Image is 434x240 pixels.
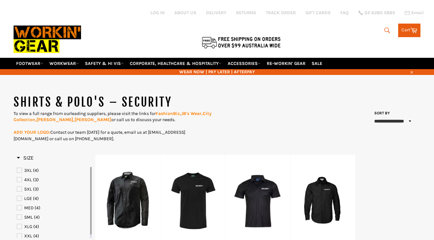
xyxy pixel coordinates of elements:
[33,233,39,239] span: (4)
[236,10,256,16] a: RETURNS
[33,168,39,173] span: (4)
[17,214,89,221] a: SML
[33,177,39,183] span: (3)
[24,186,32,192] span: 5XL
[14,21,81,57] img: Workin Gear leaders in Workwear, Safety Boots, PPE, Uniforms. Australia's No.1 in Workwear
[150,10,165,16] a: Log in
[14,130,185,141] span: Contact our team [DATE] for a quote, email us at [EMAIL_ADDRESS][DOMAIN_NAME] or call us on [PHON...
[17,204,89,212] a: MED
[17,176,89,183] a: 4XL
[34,214,40,220] span: (4)
[174,10,196,16] a: ABOUT US
[75,117,111,122] a: [PERSON_NAME]
[24,214,33,220] span: SML
[206,10,226,16] a: DELIVERY
[127,58,224,69] a: CORPORATE, HEALTHCARE & HOSPITALITY
[340,10,349,16] a: FAQ
[405,10,424,16] a: Email
[411,11,424,15] span: Email
[14,58,46,69] a: FOOTWEAR
[14,110,217,123] p: leading suppliers, please visit the links for or call us to discuss your needs.
[14,111,212,122] span: , , , ,
[47,58,81,69] a: WORKWEAR
[358,11,395,15] a: 02 6280 5885
[14,130,50,135] strong: ADD YOUR LOGO:
[24,205,34,211] span: MED
[35,205,40,211] span: (4)
[372,110,390,116] label: Sort by
[24,196,32,201] span: LGE
[156,111,173,116] a: Fashion
[17,233,89,240] a: XXL
[398,24,420,37] a: Cart
[17,167,89,174] a: 3XL
[24,224,32,229] span: XLG
[365,11,395,15] span: 02 6280 5885
[17,186,89,193] a: 5XL
[225,58,263,69] a: ACCESSORIES
[82,58,126,69] a: SAFETY & HI VIS
[33,196,39,201] span: (4)
[14,94,217,110] h1: SHIRTS & POLO'S – security
[36,117,73,122] a: [PERSON_NAME]
[264,58,308,69] a: RE-WORKIN' GEAR
[266,10,296,16] a: TRACK ORDER
[14,69,420,75] span: WEAR NOW | PAY LATER | AFTERPAY
[24,168,32,173] span: 3XL
[14,111,212,122] a: City Collection
[17,155,34,161] h3: Size
[24,233,32,239] span: XXL
[201,36,282,49] img: Flat $9.95 shipping Australia wide
[33,186,39,192] span: (3)
[14,111,71,116] span: To view a full range from our
[305,10,331,16] a: GIFT CARDS
[173,111,180,116] a: Biz
[17,195,89,202] a: LGE
[24,177,32,183] span: 4XL
[33,224,39,229] span: (4)
[309,58,325,69] a: SALE
[17,223,89,230] a: XLG
[181,111,201,116] a: JB's Wear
